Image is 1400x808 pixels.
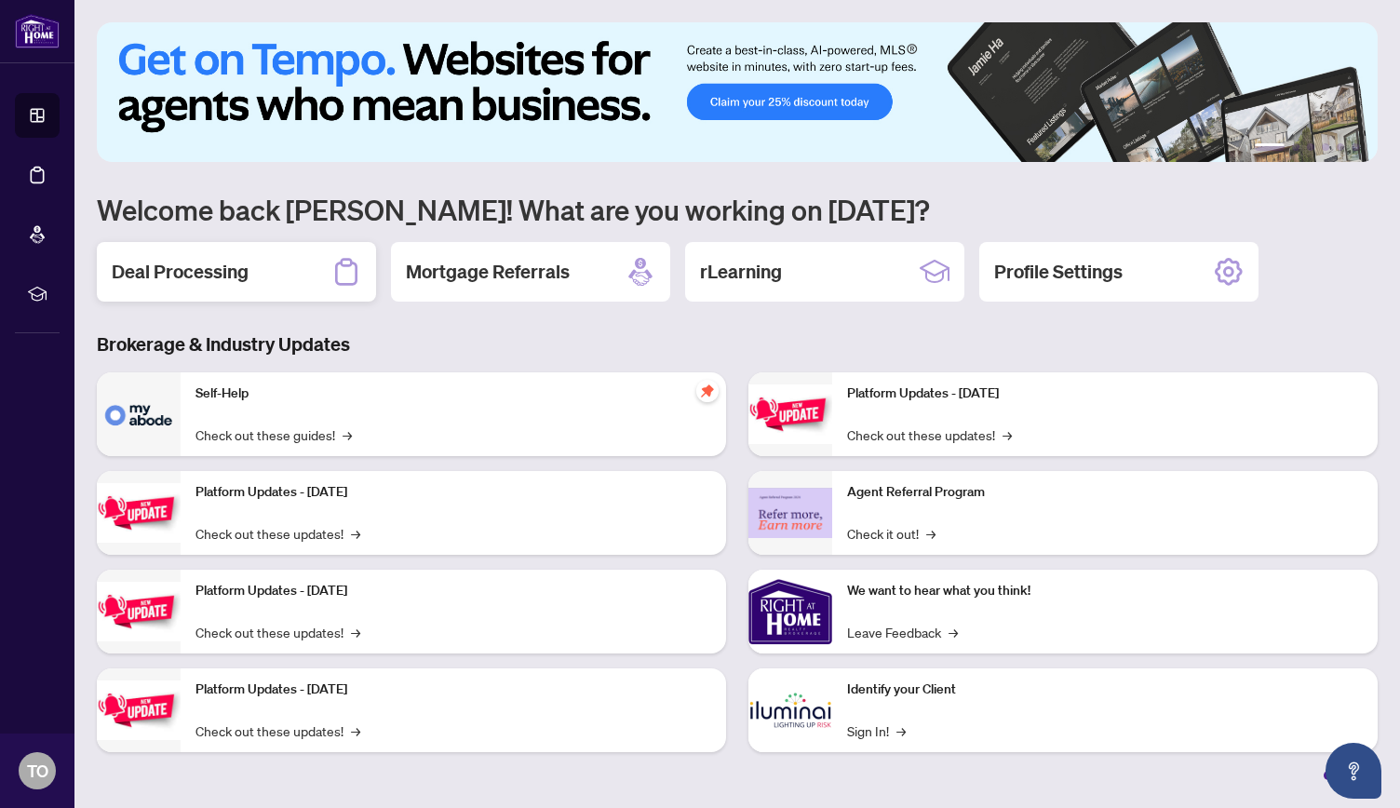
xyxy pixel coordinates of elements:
button: 1 [1255,143,1285,151]
span: → [949,622,958,642]
span: → [343,424,352,445]
h2: Deal Processing [112,259,249,285]
button: 2 [1292,143,1299,151]
a: Check it out!→ [847,523,936,544]
span: → [926,523,936,544]
p: We want to hear what you think! [847,581,1363,601]
span: → [351,720,360,741]
img: Platform Updates - September 16, 2025 [97,483,181,542]
p: Platform Updates - [DATE] [195,482,711,503]
p: Identify your Client [847,680,1363,700]
img: Platform Updates - June 23, 2025 [748,384,832,443]
button: 4 [1322,143,1329,151]
img: Self-Help [97,372,181,456]
span: → [351,523,360,544]
span: TO [27,758,48,784]
p: Self-Help [195,384,711,404]
img: We want to hear what you think! [748,570,832,653]
a: Leave Feedback→ [847,622,958,642]
p: Platform Updates - [DATE] [847,384,1363,404]
span: pushpin [696,380,719,402]
h2: Profile Settings [994,259,1123,285]
h1: Welcome back [PERSON_NAME]! What are you working on [DATE]? [97,192,1378,227]
span: → [1003,424,1012,445]
h2: Mortgage Referrals [406,259,570,285]
img: Identify your Client [748,668,832,752]
img: logo [15,14,60,48]
a: Sign In!→ [847,720,906,741]
img: Platform Updates - July 21, 2025 [97,582,181,640]
span: → [896,720,906,741]
button: 3 [1307,143,1314,151]
a: Check out these updates!→ [195,523,360,544]
a: Check out these updates!→ [195,720,360,741]
button: 5 [1337,143,1344,151]
a: Check out these updates!→ [847,424,1012,445]
img: Agent Referral Program [748,488,832,539]
h2: rLearning [700,259,782,285]
a: Check out these guides!→ [195,424,352,445]
p: Agent Referral Program [847,482,1363,503]
button: 6 [1352,143,1359,151]
img: Platform Updates - July 8, 2025 [97,680,181,739]
a: Check out these updates!→ [195,622,360,642]
p: Platform Updates - [DATE] [195,581,711,601]
button: Open asap [1326,743,1381,799]
p: Platform Updates - [DATE] [195,680,711,700]
img: Slide 0 [97,22,1378,162]
h3: Brokerage & Industry Updates [97,331,1378,357]
span: → [351,622,360,642]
